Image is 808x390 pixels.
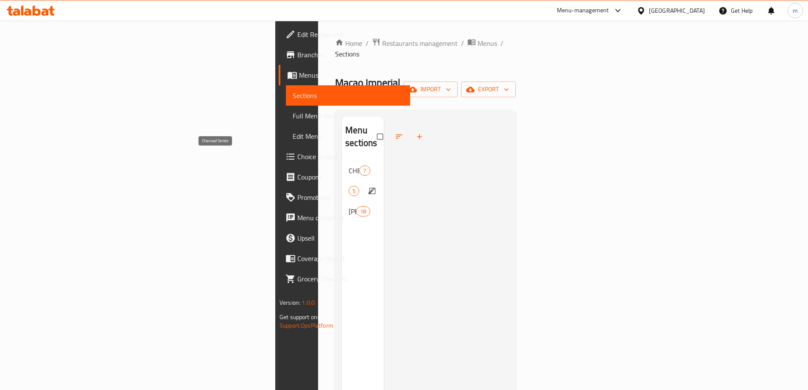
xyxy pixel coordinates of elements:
[349,187,359,195] span: 5
[500,38,503,48] li: /
[279,167,410,187] a: Coupons
[468,84,509,95] span: export
[297,50,403,60] span: Branches
[410,84,451,95] span: import
[335,38,516,59] nav: breadcrumb
[372,38,458,49] a: Restaurants management
[349,186,359,196] div: items
[297,172,403,182] span: Coupons
[280,320,333,331] a: Support.OpsPlatform
[279,146,410,167] a: Choice Groups
[649,6,705,15] div: [GEOGRAPHIC_DATA]
[297,233,403,243] span: Upsell
[461,38,464,48] li: /
[403,81,458,97] button: import
[293,111,403,121] span: Full Menu View
[461,81,516,97] button: export
[299,70,403,80] span: Menus
[359,166,370,176] div: items
[297,192,403,202] span: Promotions
[297,253,403,264] span: Coverage Report
[360,167,369,175] span: 7
[390,127,410,146] span: Sort sections
[279,187,410,208] a: Promotions
[349,166,359,176] span: CHEESECAKE SERIES
[293,131,403,141] span: Edit Menu
[279,24,410,45] a: Edit Restaurant
[478,38,497,48] span: Menus
[349,206,356,216] div: Pinoy's Favorite Items
[279,269,410,289] a: Grocery Checklist
[279,65,410,85] a: Menus
[342,160,383,181] div: CHEESECAKE SERIES7
[382,38,458,48] span: Restaurants management
[279,228,410,248] a: Upsell
[297,213,403,223] span: Menu disclaimer
[280,311,319,323] span: Get support on:
[286,85,410,106] a: Sections
[793,6,798,15] span: m
[557,6,609,16] div: Menu-management
[279,248,410,269] a: Coverage Report
[286,106,410,126] a: Full Menu View
[302,297,315,308] span: 1.0.0
[293,90,403,101] span: Sections
[286,126,410,146] a: Edit Menu
[342,201,383,222] div: [PERSON_NAME]'s Favorite Items18
[297,274,403,284] span: Grocery Checklist
[297,152,403,162] span: Choice Groups
[410,127,431,146] button: Add section
[280,297,300,308] span: Version:
[372,129,390,145] span: Select all sections
[356,206,370,216] div: items
[342,181,383,201] div: 5edit
[279,45,410,65] a: Branches
[342,157,383,225] nav: Menu sections
[279,208,410,228] a: Menu disclaimer
[349,206,356,216] span: [PERSON_NAME]'s Favorite Items
[297,29,403,39] span: Edit Restaurant
[357,208,369,216] span: 18
[467,38,497,49] a: Menus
